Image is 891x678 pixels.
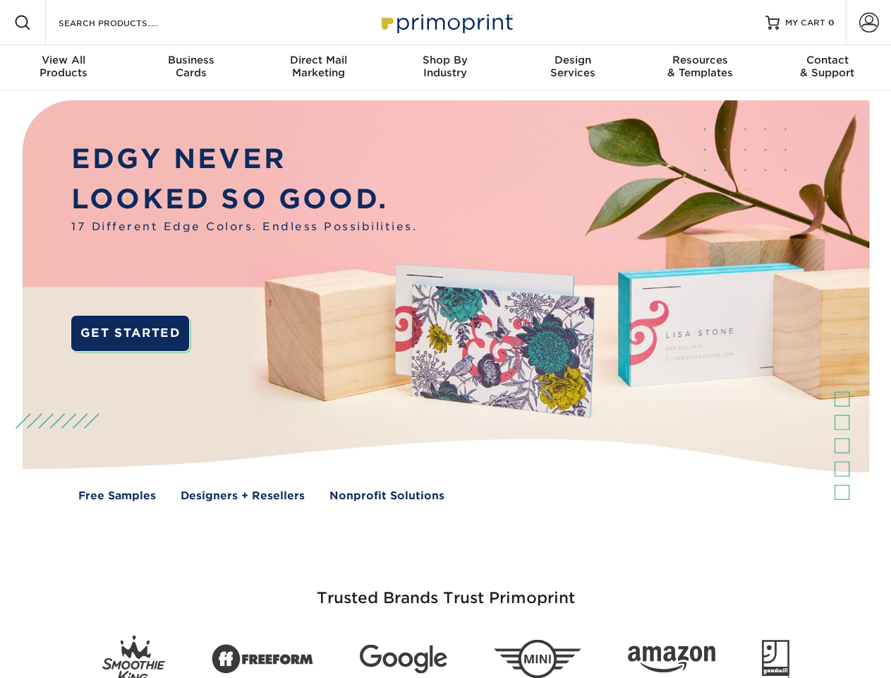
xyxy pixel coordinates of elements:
a: Resources& Templates [636,45,763,90]
span: Business [127,54,254,66]
img: Goodwill [762,640,789,678]
a: Direct MailMarketing [255,45,382,90]
div: Industry [382,54,509,79]
div: & Support [764,54,891,79]
img: Google [360,645,447,674]
span: Design [509,54,636,66]
span: 0 [828,18,835,28]
h3: Trusted Brands Trust Primoprint [33,555,859,624]
input: SEARCH PRODUCTS..... [57,14,195,31]
a: DesignServices [509,45,636,90]
a: Shop ByIndustry [382,45,509,90]
a: Nonprofit Solutions [329,488,444,504]
span: MY CART [785,17,825,29]
span: Resources [636,54,763,66]
div: Services [509,54,636,79]
p: EDGY NEVER [71,139,417,179]
p: LOOKED SO GOOD. [71,179,417,220]
span: Shop By [382,54,509,66]
a: GET STARTED [71,316,189,351]
div: Marketing [255,54,382,79]
a: BusinessCards [127,45,254,90]
span: Contact [764,54,891,66]
a: Designers + Resellers [181,488,305,504]
a: Contact& Support [764,45,891,90]
span: 17 Different Edge Colors. Endless Possibilities. [71,219,417,235]
div: Cards [127,54,254,79]
span: Direct Mail [255,54,382,66]
a: Free Samples [78,488,156,504]
div: & Templates [636,54,763,79]
img: Primoprint [375,7,516,37]
img: Amazon [628,646,715,673]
